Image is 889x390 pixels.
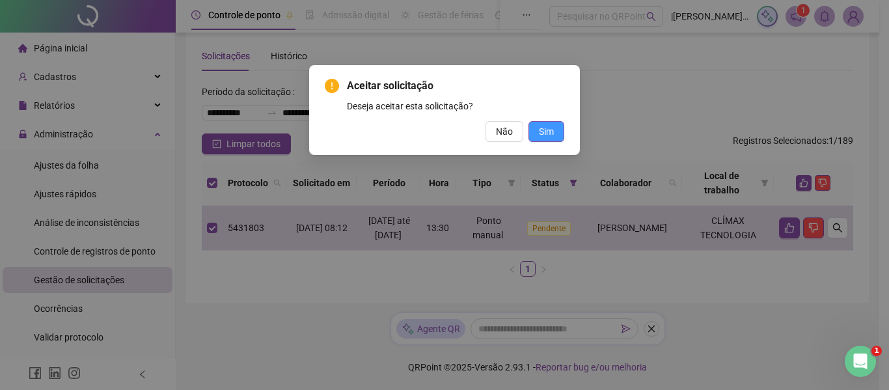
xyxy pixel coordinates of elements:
[871,346,882,356] span: 1
[325,79,339,93] span: exclamation-circle
[845,346,876,377] iframe: Intercom live chat
[347,78,564,94] span: Aceitar solicitação
[528,121,564,142] button: Sim
[347,99,564,113] div: Deseja aceitar esta solicitação?
[539,124,554,139] span: Sim
[496,124,513,139] span: Não
[486,121,523,142] button: Não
